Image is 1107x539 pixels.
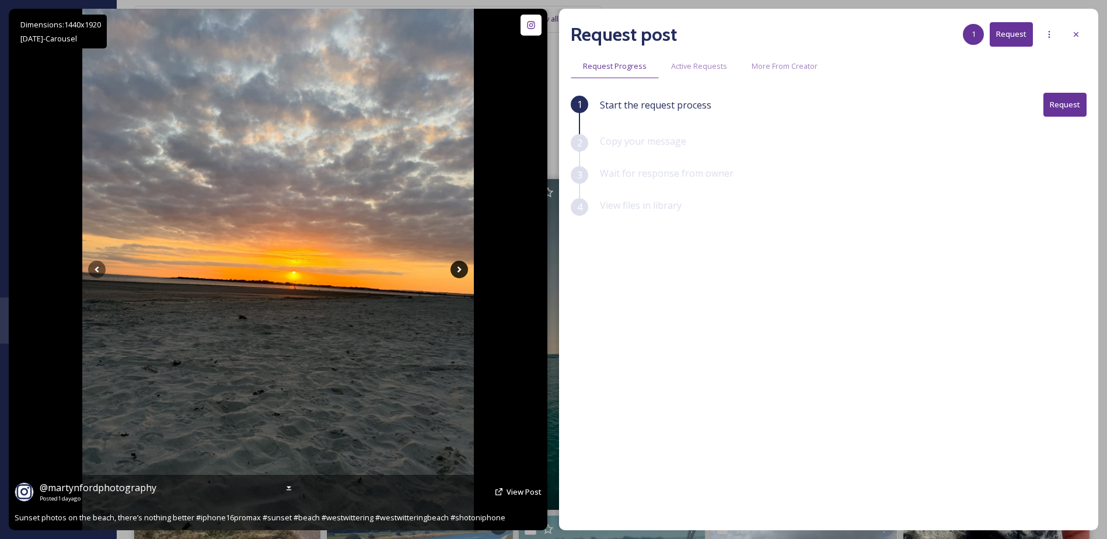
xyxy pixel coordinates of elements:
[577,168,582,182] span: 3
[577,200,582,214] span: 4
[990,22,1033,46] button: Request
[40,481,156,494] span: @ martynfordphotography
[15,512,505,523] span: Sunset photos on the beach, there’s nothing better #iphone16promax #sunset #beach #westwittering ...
[577,136,582,150] span: 2
[82,9,474,530] img: Sunset photos on the beach, there’s nothing better #iphone16promax #sunset #beach #westwittering ...
[571,20,677,48] h2: Request post
[577,97,582,111] span: 1
[972,29,976,40] span: 1
[40,495,156,503] span: Posted 1 day ago
[1043,93,1087,117] button: Request
[752,61,818,72] span: More From Creator
[507,487,542,498] a: View Post
[671,61,727,72] span: Active Requests
[600,98,711,112] span: Start the request process
[40,481,156,495] a: @martynfordphotography
[20,33,77,44] span: [DATE] - Carousel
[600,199,682,212] span: View files in library
[583,61,647,72] span: Request Progress
[600,135,686,148] span: Copy your message
[507,487,542,497] span: View Post
[20,19,101,30] span: Dimensions: 1440 x 1920
[600,167,734,180] span: Wait for response from owner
